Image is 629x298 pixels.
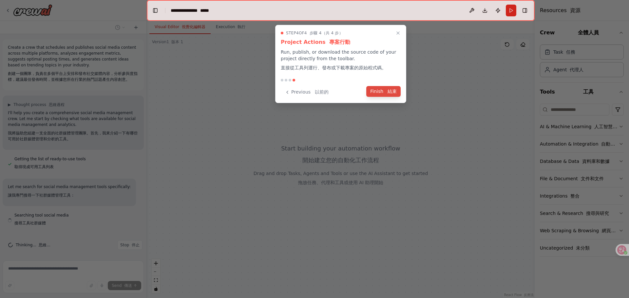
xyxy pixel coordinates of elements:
font: 專案行動 [329,39,350,45]
p: Run, publish, or download the source code of your project directly from the toolbar. [281,49,401,74]
span: Step 4 of 4 [286,30,343,36]
font: 直接從工具列運行、發布或下載專案的原始程式碼。 [281,65,386,70]
button: Close walkthrough [394,29,402,37]
font: 以前的 [315,89,329,95]
h3: Project Actions [281,38,401,46]
button: Finish 結束 [366,86,401,97]
button: Previous 以前的 [281,87,333,97]
font: 結束 [388,89,397,94]
button: Hide left sidebar [151,6,160,15]
font: 步驟 4（共 4 步） [310,31,343,35]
